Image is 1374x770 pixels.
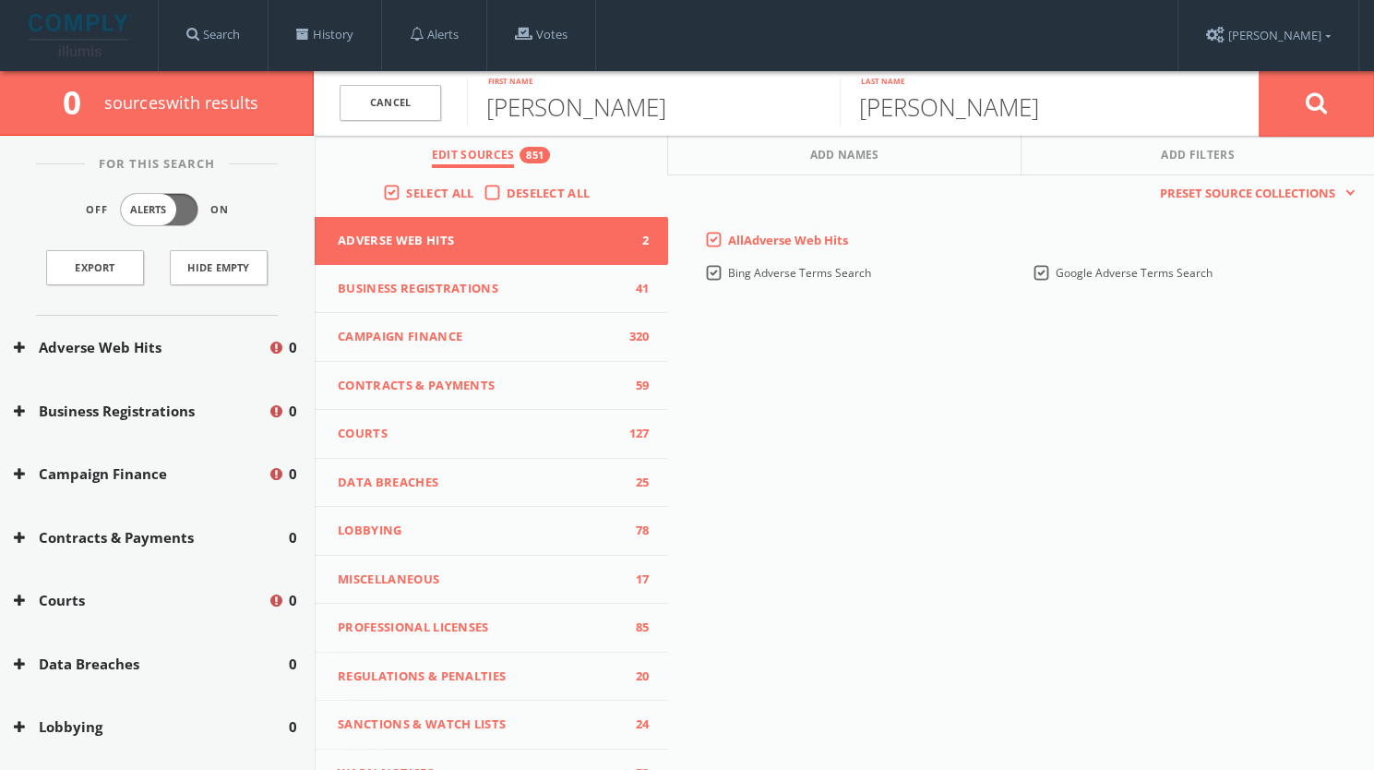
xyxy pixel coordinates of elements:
span: Courts [338,425,622,443]
span: Sanctions & Watch Lists [338,716,622,734]
span: Miscellaneous [338,571,622,589]
span: Bing Adverse Terms Search [728,265,871,281]
button: Business Registrations41 [315,265,668,314]
button: Regulations & Penalties20 [315,653,668,702]
span: All Adverse Web Hits [728,232,848,248]
button: Add Names [668,136,1022,175]
button: Lobbying [14,716,289,738]
span: On [210,202,229,218]
span: 59 [622,377,650,395]
a: Cancel [340,85,441,121]
span: 20 [622,668,650,686]
span: 25 [622,474,650,492]
button: Campaign Finance320 [315,313,668,362]
span: Regulations & Penalties [338,668,622,686]
button: Campaign Finance [14,463,268,485]
span: Add Names [810,147,879,168]
span: Lobbying [338,522,622,540]
span: Deselect All [507,185,591,201]
span: 0 [289,654,297,675]
span: 78 [622,522,650,540]
span: Adverse Web Hits [338,232,622,250]
button: Data Breaches [14,654,289,675]
button: Adverse Web Hits [14,337,268,358]
button: Hide Empty [170,250,268,285]
span: 0 [289,401,297,422]
span: 127 [622,425,650,443]
span: Google Adverse Terms Search [1056,265,1213,281]
span: 0 [63,80,97,124]
span: 0 [289,527,297,548]
button: Business Registrations [14,401,268,422]
span: 0 [289,463,297,485]
span: 41 [622,280,650,298]
span: Edit Sources [432,147,515,168]
span: 0 [289,337,297,358]
button: Add Filters [1022,136,1374,175]
span: 85 [622,619,650,637]
span: 320 [622,328,650,346]
button: Adverse Web Hits2 [315,217,668,265]
span: Select All [406,185,473,201]
span: 0 [289,590,297,611]
button: Courts127 [315,410,668,459]
button: Lobbying78 [315,507,668,556]
span: 17 [622,571,650,589]
span: 0 [289,716,297,738]
span: Preset Source Collections [1151,185,1344,203]
button: Miscellaneous17 [315,556,668,605]
span: Data Breaches [338,474,622,492]
span: 24 [622,716,650,734]
button: Courts [14,590,268,611]
span: 2 [622,232,650,250]
button: Contracts & Payments [14,527,289,548]
span: Professional Licenses [338,619,622,637]
img: illumis [29,14,132,56]
span: source s with results [104,91,259,114]
button: Preset Source Collections [1151,185,1356,203]
button: Sanctions & Watch Lists24 [315,701,668,750]
button: Professional Licenses85 [315,604,668,653]
div: 851 [520,147,550,163]
span: Contracts & Payments [338,377,622,395]
button: Contracts & Payments59 [315,362,668,411]
button: Edit Sources851 [315,136,668,175]
span: Off [86,202,108,218]
span: Campaign Finance [338,328,622,346]
a: Export [46,250,144,285]
span: For This Search [85,155,229,174]
span: Add Filters [1161,147,1235,168]
button: Data Breaches25 [315,459,668,508]
span: Business Registrations [338,280,622,298]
